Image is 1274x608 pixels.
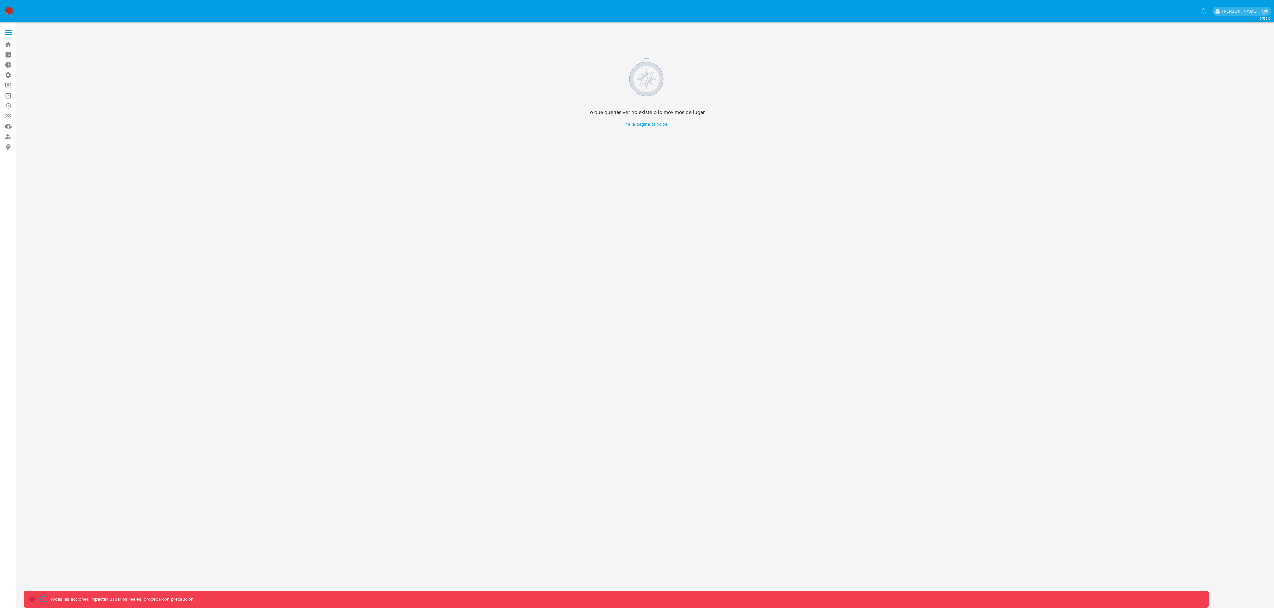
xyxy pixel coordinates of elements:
a: Salir [1262,8,1269,15]
p: Todas las acciones impactan usuarios reales, proceda con precaución. [49,596,195,602]
p: leandrojossue.ramirez@mercadolibre.com.co [1222,8,1260,14]
h4: Lo que querías ver no existe o lo movimos de lugar. [587,109,706,116]
a: Ir a la página principal [587,121,706,127]
a: Notificaciones [1201,8,1206,14]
